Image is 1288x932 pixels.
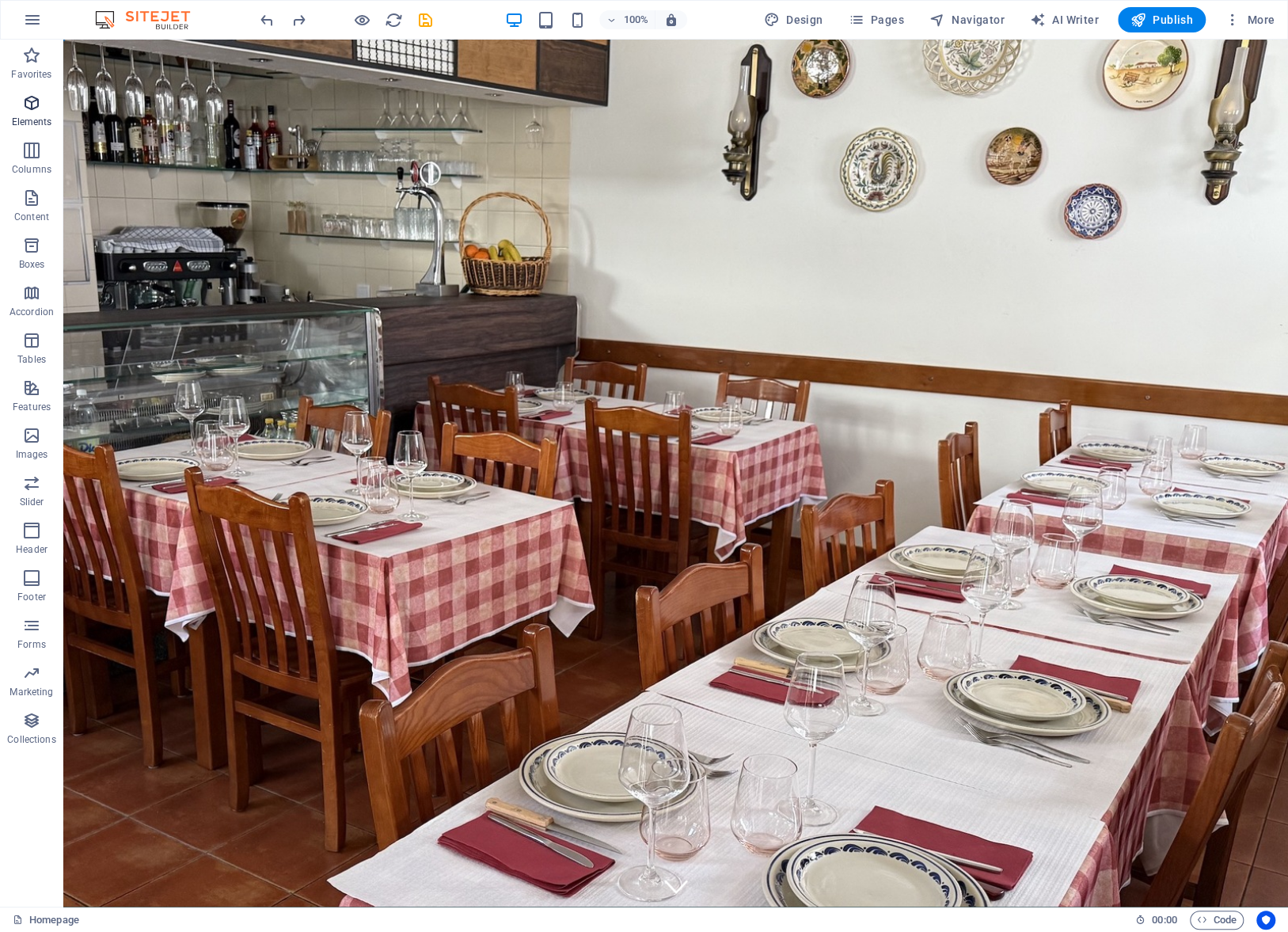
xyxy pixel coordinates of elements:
a: Click to cancel selection. Double-click to open Pages [13,911,79,930]
p: Favorites [11,68,51,81]
button: save [416,10,435,29]
span: Code [1197,911,1237,930]
button: AI Writer [1024,7,1105,32]
button: More [1218,7,1281,32]
p: Elements [12,116,52,128]
p: Footer [17,591,46,603]
div: Design (Ctrl+Alt+Y) [758,7,830,32]
i: Save (Ctrl+S) [416,11,435,29]
span: Navigator [929,12,1005,28]
button: redo [289,10,308,29]
button: Pages [842,7,910,32]
i: On resize automatically adjust zoom level to fit chosen device. [664,13,678,27]
button: Usercentrics [1256,911,1275,930]
span: More [1225,12,1275,28]
button: undo [257,10,276,29]
img: Editor Logo [91,10,210,29]
p: Features [13,401,51,413]
p: Forms [17,638,46,651]
button: Click here to leave preview mode and continue editing [352,10,371,29]
span: 00 00 [1152,911,1176,930]
h6: 100% [623,10,648,29]
p: Boxes [19,258,45,271]
i: Undo: Delete elements (Ctrl+Z) [258,11,276,29]
p: Slider [20,496,44,508]
span: : [1163,914,1165,926]
p: Collections [7,733,55,746]
span: AI Writer [1030,12,1099,28]
p: Marketing [9,686,53,698]
span: Design [764,12,823,28]
p: Content [14,211,49,223]
p: Accordion [9,306,54,318]
span: Pages [848,12,903,28]
p: Tables [17,353,46,366]
p: Header [16,543,47,556]
i: Redo: Add element (Ctrl+Y, ⌘+Y) [290,11,308,29]
span: Publish [1130,12,1193,28]
i: Reload page [385,11,403,29]
p: Columns [12,163,51,176]
button: Navigator [923,7,1011,32]
button: 100% [599,10,655,29]
button: Code [1190,911,1244,930]
button: Design [758,7,830,32]
button: Publish [1118,7,1206,32]
button: reload [384,10,403,29]
p: Images [16,448,48,461]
